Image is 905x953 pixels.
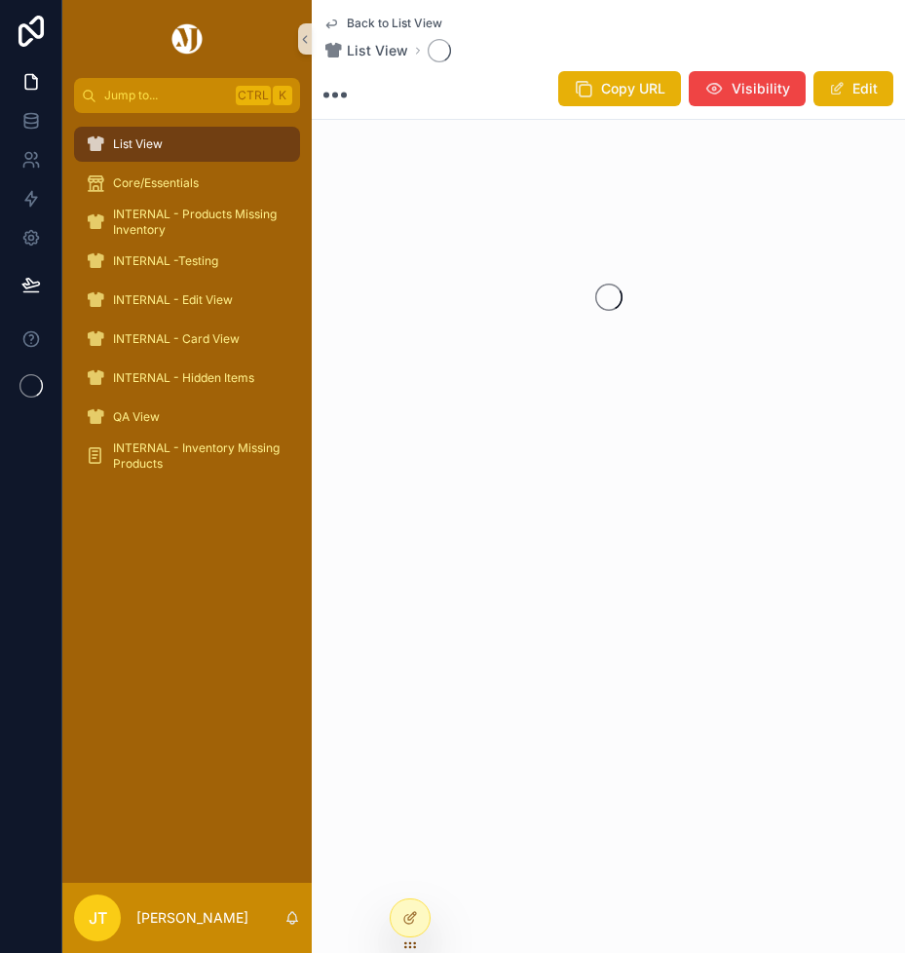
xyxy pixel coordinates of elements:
span: List View [347,41,408,60]
a: INTERNAL - Products Missing Inventory [74,205,300,240]
button: Edit [813,71,893,106]
span: K [275,88,290,103]
span: INTERNAL - Products Missing Inventory [113,207,281,238]
a: INTERNAL - Hidden Items [74,361,300,396]
span: List View [113,136,163,152]
a: INTERNAL - Card View [74,322,300,357]
img: App logo [169,23,206,55]
a: Back to List View [323,16,442,31]
a: QA View [74,400,300,435]
span: Ctrl [236,86,271,105]
a: List View [323,41,408,60]
span: INTERNAL -Testing [113,253,218,269]
span: JT [89,906,107,930]
span: INTERNAL - Card View [113,331,240,347]
div: scrollable content [62,113,312,499]
a: INTERNAL - Edit View [74,283,300,318]
span: INTERNAL - Edit View [113,292,233,308]
span: INTERNAL - Hidden Items [113,370,254,386]
span: Copy URL [601,79,665,98]
span: Visibility [732,79,790,98]
a: INTERNAL - Inventory Missing Products [74,438,300,474]
span: Back to List View [347,16,442,31]
button: Visibility [689,71,806,106]
button: Copy URL [558,71,681,106]
span: QA View [113,409,160,425]
span: Jump to... [104,88,228,103]
span: INTERNAL - Inventory Missing Products [113,440,281,472]
a: List View [74,127,300,162]
a: INTERNAL -Testing [74,244,300,279]
button: Jump to...CtrlK [74,78,300,113]
span: Core/Essentials [113,175,199,191]
p: [PERSON_NAME] [136,908,248,928]
a: Core/Essentials [74,166,300,201]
